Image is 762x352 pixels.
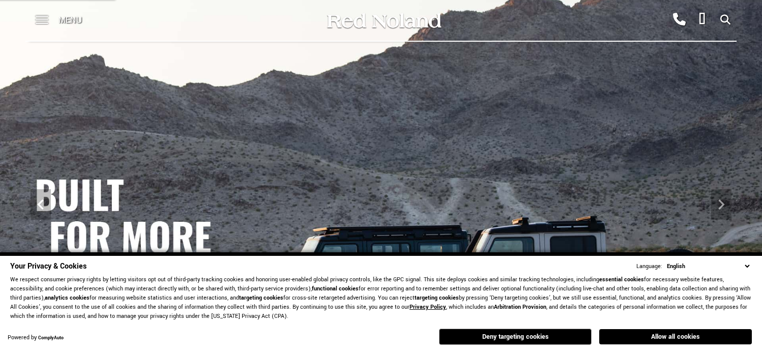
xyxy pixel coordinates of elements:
strong: Arbitration Provision [494,303,546,311]
strong: essential cookies [599,276,644,283]
div: Powered by [8,335,64,341]
select: Language Select [664,261,752,271]
div: Language: [636,263,662,270]
a: ComplyAuto [38,335,64,341]
button: Allow all cookies [599,329,752,344]
img: Red Noland Auto Group [325,12,442,30]
p: We respect consumer privacy rights by letting visitors opt out of third-party tracking cookies an... [10,275,752,321]
strong: targeting cookies [415,294,459,302]
span: Your Privacy & Cookies [10,261,86,272]
strong: targeting cookies [239,294,283,302]
div: Next [711,189,731,220]
a: Privacy Policy [409,303,446,311]
div: Previous [31,189,51,220]
strong: analytics cookies [45,294,90,302]
strong: functional cookies [312,285,359,292]
button: Deny targeting cookies [439,329,592,345]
